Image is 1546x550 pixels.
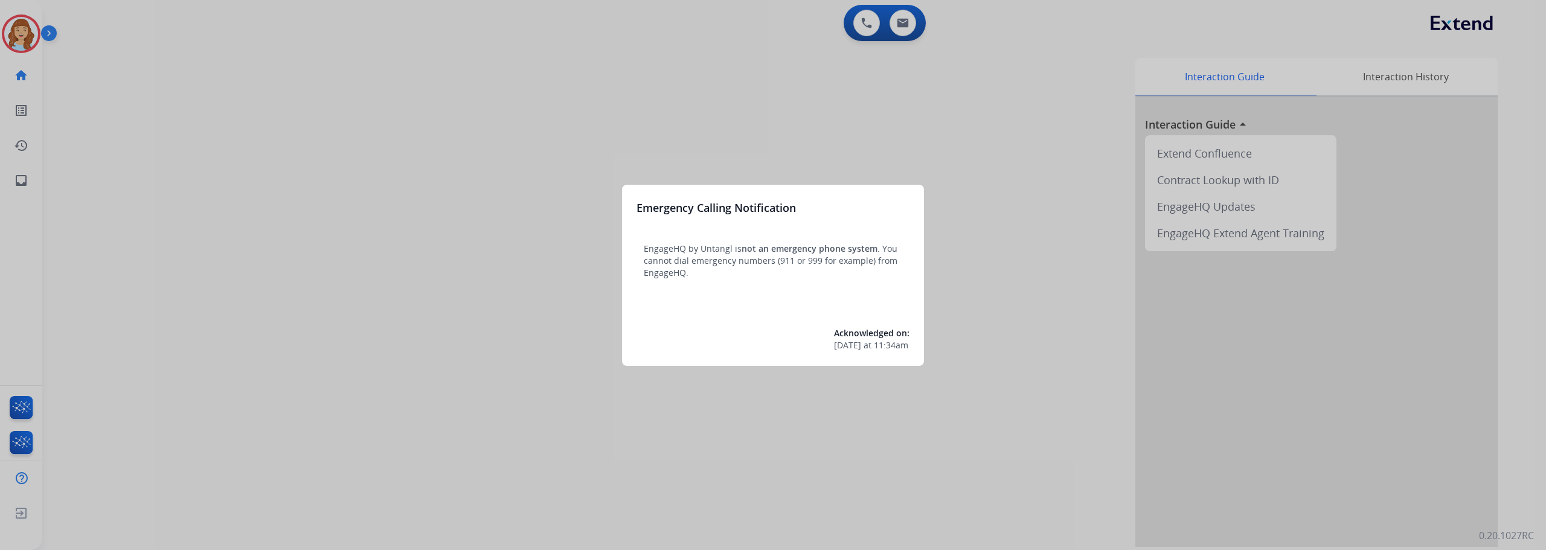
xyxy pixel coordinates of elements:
span: not an emergency phone system [742,243,877,254]
p: 0.20.1027RC [1479,528,1534,543]
p: EngageHQ by Untangl is . You cannot dial emergency numbers (911 or 999 for example) from EngageHQ. [644,243,902,279]
div: at [834,339,909,351]
span: [DATE] [834,339,861,351]
h3: Emergency Calling Notification [637,199,796,216]
span: Acknowledged on: [834,327,909,339]
span: 11:34am [874,339,908,351]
